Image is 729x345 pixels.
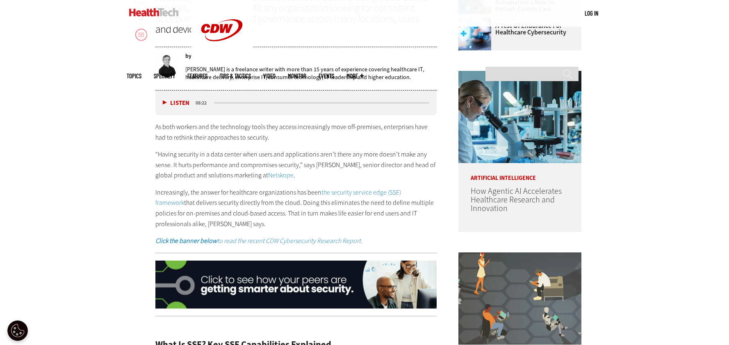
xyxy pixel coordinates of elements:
[346,73,364,79] span: More
[155,236,217,245] strong: Click the banner below
[155,149,437,181] p: “Having security in a data center when users and applications aren’t there any more doesn’t make ...
[127,73,141,79] span: Topics
[471,186,562,214] a: How Agentic AI Accelerates Healthcare Research and Innovation
[7,320,28,341] button: Open Preferences
[194,99,213,107] div: duration
[458,71,581,163] img: scientist looks through microscope in lab
[191,54,253,63] a: CDW
[155,91,437,115] div: media player
[7,320,28,341] div: Cookie Settings
[129,8,179,16] img: Home
[155,261,437,309] img: x_security_q325_animated_click_desktop_03
[187,73,207,79] a: Features
[154,73,175,79] span: Specialty
[155,236,362,245] em: to read the recent CDW Cybersecurity Research Report.
[155,122,437,143] p: As both workers and the technology tools they access increasingly move off-premises, enterprises ...
[268,171,294,179] a: Netskope
[319,73,334,79] a: Events
[458,163,581,181] p: Artificial Intelligence
[585,9,598,17] a: Log in
[585,9,598,18] div: User menu
[155,236,362,245] a: Click the banner belowto read the recent CDW Cybersecurity Research Report.
[288,73,306,79] a: MonITor
[458,252,581,345] img: Group of humans and robots accessing a network
[263,73,276,79] a: Video
[155,187,437,229] p: Increasingly, the answer for healthcare organizations has been that delivers security directly fr...
[163,100,189,106] button: Listen
[220,73,251,79] a: Tips & Tactics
